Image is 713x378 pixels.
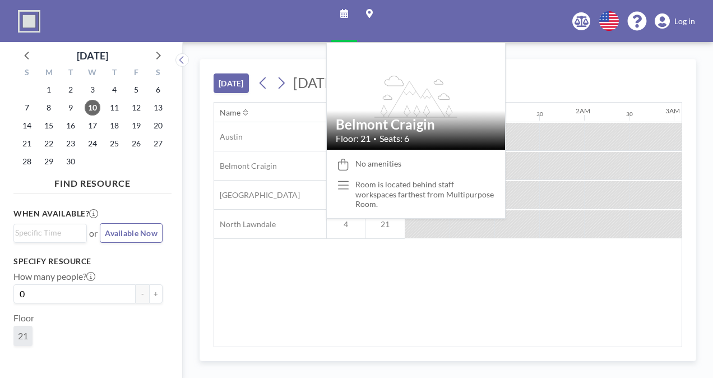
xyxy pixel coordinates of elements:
span: Saturday, September 20, 2025 [150,118,166,133]
span: or [89,228,98,239]
span: 21 [18,330,28,342]
span: No amenities [355,159,401,169]
span: Wednesday, September 3, 2025 [85,82,100,98]
span: Thursday, September 4, 2025 [107,82,122,98]
div: 2AM [576,107,590,115]
span: Friday, September 26, 2025 [128,136,144,151]
span: Monday, September 15, 2025 [41,118,57,133]
div: 3AM [665,107,680,115]
span: Tuesday, September 2, 2025 [63,82,78,98]
div: F [125,66,147,81]
div: Search for option [14,224,86,241]
span: Friday, September 19, 2025 [128,118,144,133]
span: [DATE] [293,74,337,91]
span: Available Now [105,228,158,238]
div: Name [220,108,240,118]
span: Thursday, September 11, 2025 [107,100,122,116]
h2: Belmont Craigin [336,116,496,133]
span: Thursday, September 25, 2025 [107,136,122,151]
span: Friday, September 5, 2025 [128,82,144,98]
h3: Specify resource [13,256,163,266]
label: Type [13,355,32,366]
span: Tuesday, September 30, 2025 [63,154,78,169]
div: S [16,66,38,81]
span: Tuesday, September 16, 2025 [63,118,78,133]
span: 21 [365,219,405,229]
div: T [103,66,125,81]
span: Wednesday, September 17, 2025 [85,118,100,133]
span: Monday, September 1, 2025 [41,82,57,98]
span: Saturday, September 6, 2025 [150,82,166,98]
span: Log in [674,16,695,26]
span: Sunday, September 21, 2025 [19,136,35,151]
button: [DATE] [214,73,249,93]
span: Austin [214,132,243,142]
span: Friday, September 12, 2025 [128,100,144,116]
span: Sunday, September 7, 2025 [19,100,35,116]
span: Wednesday, September 10, 2025 [85,100,100,116]
span: Wednesday, September 24, 2025 [85,136,100,151]
div: 30 [626,110,633,118]
span: Saturday, September 27, 2025 [150,136,166,151]
img: organization-logo [18,10,40,33]
button: - [136,284,149,303]
span: Monday, September 8, 2025 [41,100,57,116]
span: Monday, September 29, 2025 [41,154,57,169]
label: Floor [13,312,34,324]
span: Monday, September 22, 2025 [41,136,57,151]
div: T [60,66,82,81]
span: Thursday, September 18, 2025 [107,118,122,133]
span: • [373,135,377,142]
button: + [149,284,163,303]
div: M [38,66,60,81]
span: Saturday, September 13, 2025 [150,100,166,116]
span: Tuesday, September 23, 2025 [63,136,78,151]
a: Log in [655,13,695,29]
div: W [82,66,104,81]
span: Sunday, September 28, 2025 [19,154,35,169]
input: Search for option [15,227,80,239]
span: Sunday, September 14, 2025 [19,118,35,133]
span: Tuesday, September 9, 2025 [63,100,78,116]
div: Room is located behind staff workspaces farthest from Multipurpose Room. [355,179,496,209]
h4: FIND RESOURCE [13,173,172,189]
span: Belmont Craigin [214,161,277,171]
div: [DATE] [77,48,108,63]
span: 4 [327,219,365,229]
button: Available Now [100,223,163,243]
span: Seats: 6 [379,133,409,144]
span: [GEOGRAPHIC_DATA] [214,190,300,200]
span: Floor: 21 [336,133,371,144]
div: 30 [536,110,543,118]
div: S [147,66,169,81]
label: How many people? [13,271,95,282]
span: North Lawndale [214,219,276,229]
